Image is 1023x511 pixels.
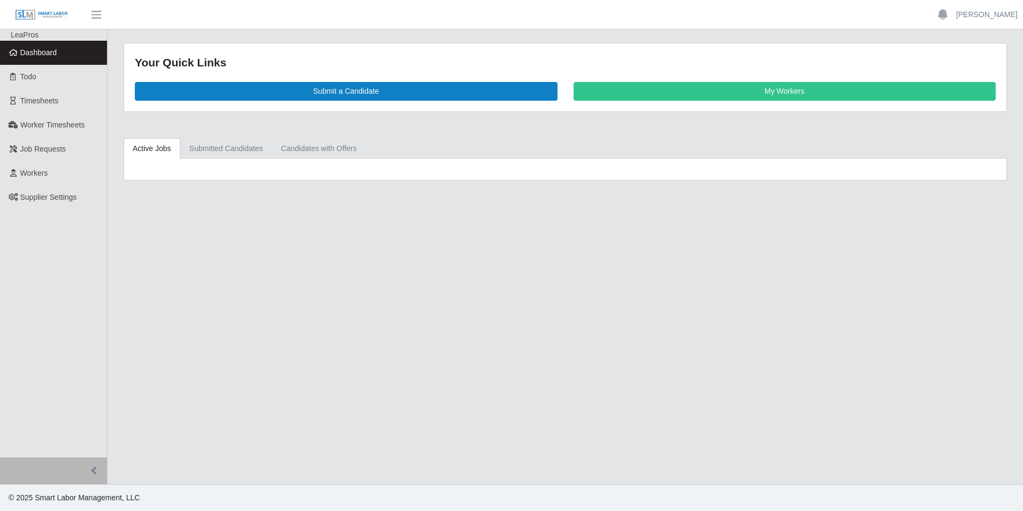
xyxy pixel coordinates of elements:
span: LeaPros [11,31,39,39]
span: © 2025 Smart Labor Management, LLC [9,493,140,502]
span: Timesheets [20,96,59,105]
a: Submitted Candidates [180,138,272,159]
a: Submit a Candidate [135,82,558,101]
a: [PERSON_NAME] [956,9,1018,20]
a: My Workers [574,82,996,101]
span: Worker Timesheets [20,121,85,129]
a: Candidates with Offers [272,138,365,159]
div: Your Quick Links [135,54,996,71]
span: Job Requests [20,145,66,153]
span: Todo [20,72,36,81]
span: Workers [20,169,48,177]
span: Supplier Settings [20,193,77,201]
a: Active Jobs [124,138,180,159]
img: SLM Logo [15,9,68,21]
span: Dashboard [20,48,57,57]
